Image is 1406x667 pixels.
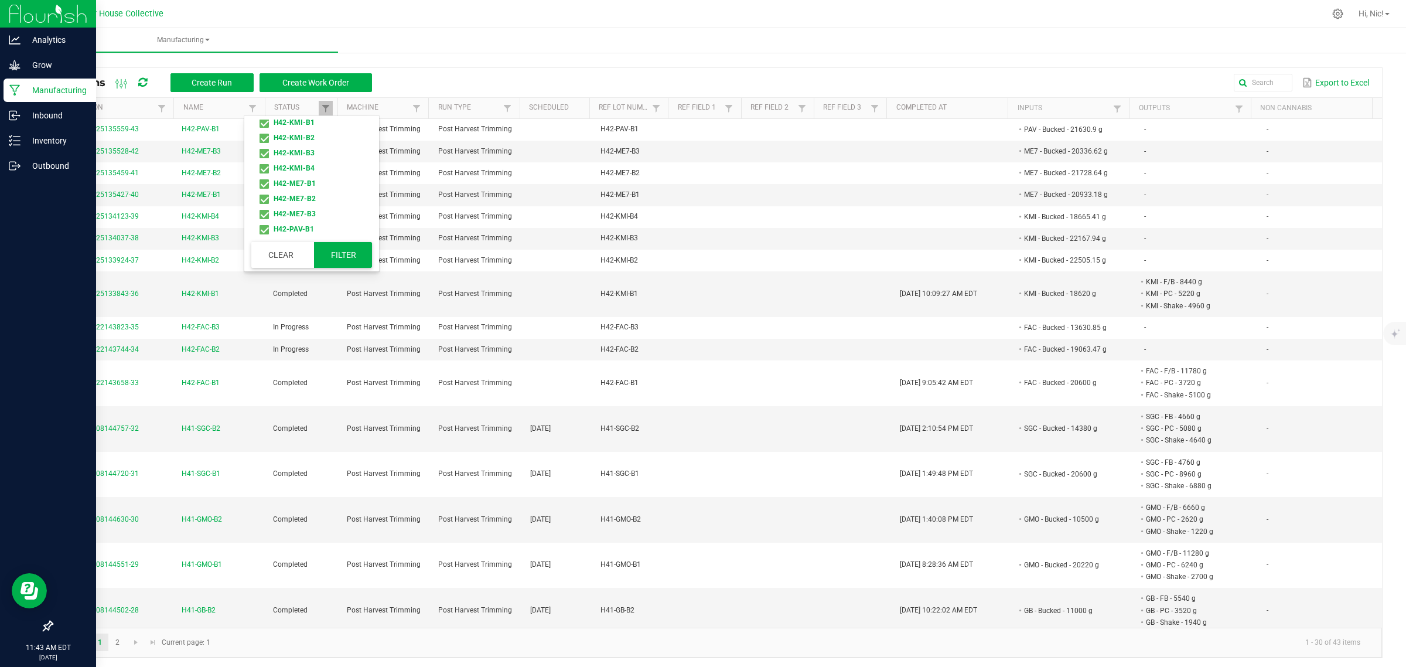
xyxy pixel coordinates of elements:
[823,103,868,113] a: Ref Field 3Sortable
[182,233,219,244] span: H42-KMI-B3
[1144,559,1241,571] li: GMO - PC - 6240 g
[1022,233,1119,244] li: KMI - Bucked - 22167.94 g
[600,515,641,523] span: H41-GMO-B2
[251,242,309,268] button: Clear
[182,514,222,525] span: H41-GMO-B2
[347,379,421,387] span: Post Harvest Trimming
[1137,339,1260,360] td: -
[182,605,216,616] span: H41-GB-B2
[1144,617,1241,628] li: GB - Shake - 1940 g
[182,255,219,266] span: H42-KMI-B2
[1144,276,1241,288] li: KMI - F/B - 8440 g
[600,345,639,353] span: H42-FAC-B2
[28,28,338,53] a: Manufacturing
[438,169,512,177] span: Post Harvest Trimming
[1144,480,1241,492] li: SGC - Shake - 6880 g
[1330,8,1345,19] div: Manage settings
[1260,184,1382,206] td: -
[9,84,21,96] inline-svg: Manufacturing
[182,322,220,333] span: H42-FAC-B3
[438,290,512,298] span: Post Harvest Trimming
[59,256,139,264] span: MP-20250925133924-37
[128,634,145,651] a: Go to the next page
[1144,411,1241,423] li: SGC - FB - 4660 g
[59,169,139,177] span: MP-20250925135459-41
[91,634,108,651] a: Page 1
[1144,423,1241,434] li: SGC - PC - 5080 g
[1137,228,1260,250] td: -
[1144,513,1241,525] li: GMO - PC - 2620 g
[59,379,139,387] span: MP-20250922143658-33
[59,515,139,523] span: MP-20250908144630-30
[1359,9,1384,18] span: Hi, Nic!
[1129,98,1251,119] th: Outputs
[273,606,308,614] span: Completed
[600,125,639,133] span: H42-PAV-B1
[438,256,512,264] span: Post Harvest Trimming
[217,633,1370,652] kendo-pager-info: 1 - 30 of 43 items
[21,33,91,47] p: Analytics
[649,101,663,115] a: Filter
[1251,98,1372,119] th: Non Cannabis
[347,147,421,155] span: Post Harvest Trimming
[600,606,634,614] span: H41-GB-B2
[1144,365,1241,377] li: FAC - F/B - 11780 g
[1144,571,1241,583] li: GMO - Shake - 2700 g
[21,108,91,122] p: Inbound
[273,469,308,478] span: Completed
[347,606,421,614] span: Post Harvest Trimming
[59,469,139,478] span: MP-20250908144720-31
[438,379,512,387] span: Post Harvest Trimming
[1260,406,1382,452] td: -
[182,344,220,355] span: H42-FAC-B2
[273,323,309,331] span: In Progress
[900,379,973,387] span: [DATE] 9:05:42 AM EDT
[1144,300,1241,312] li: KMI - Shake - 4960 g
[599,103,649,113] a: Ref Lot NumberSortable
[1144,547,1241,559] li: GMO - F/B - 11280 g
[1022,559,1119,571] li: GMO - Bucked - 20220 g
[600,190,640,199] span: H42-ME7-B1
[182,124,220,135] span: H42-PAV-B1
[600,169,640,177] span: H42-ME7-B2
[59,212,139,220] span: MP-20250925134123-39
[530,515,551,523] span: [DATE]
[1260,543,1382,588] td: -
[438,147,512,155] span: Post Harvest Trimming
[1008,98,1129,119] th: Inputs
[183,103,246,113] a: NameSortable
[182,468,220,479] span: H41-SGC-B1
[182,423,220,434] span: H41-SGC-B2
[245,101,260,115] a: Filter
[438,212,512,220] span: Post Harvest Trimming
[438,103,501,113] a: Run TypeSortable
[529,103,585,113] a: ScheduledSortable
[1022,189,1119,200] li: ME7 - Bucked - 20933.18 g
[1260,250,1382,271] td: -
[600,147,640,155] span: H42-ME7-B3
[28,35,338,45] span: Manufacturing
[1144,389,1241,401] li: FAC - Shake - 5100 g
[896,103,1004,113] a: Completed AtSortable
[182,377,220,389] span: H42-FAC-B1
[9,135,21,147] inline-svg: Inventory
[1022,322,1119,333] li: FAC - Bucked - 13630.85 g
[600,323,639,331] span: H42-FAC-B3
[9,34,21,46] inline-svg: Analytics
[1022,343,1119,355] li: FAC - Bucked - 19063.47 g
[347,424,421,433] span: Post Harvest Trimming
[347,560,421,569] span: Post Harvest Trimming
[600,234,638,242] span: H42-KMI-B3
[438,190,512,199] span: Post Harvest Trimming
[530,469,551,478] span: [DATE]
[900,469,973,478] span: [DATE] 1:49:48 PM EDT
[530,424,551,433] span: [DATE]
[182,211,219,222] span: H42-KMI-B4
[282,78,349,87] span: Create Work Order
[1022,124,1119,135] li: PAV - Bucked - 21630.9 g
[192,78,232,87] span: Create Run
[900,515,973,523] span: [DATE] 1:40:08 PM EDT
[347,469,421,478] span: Post Harvest Trimming
[347,169,421,177] span: Post Harvest Trimming
[1260,141,1382,162] td: -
